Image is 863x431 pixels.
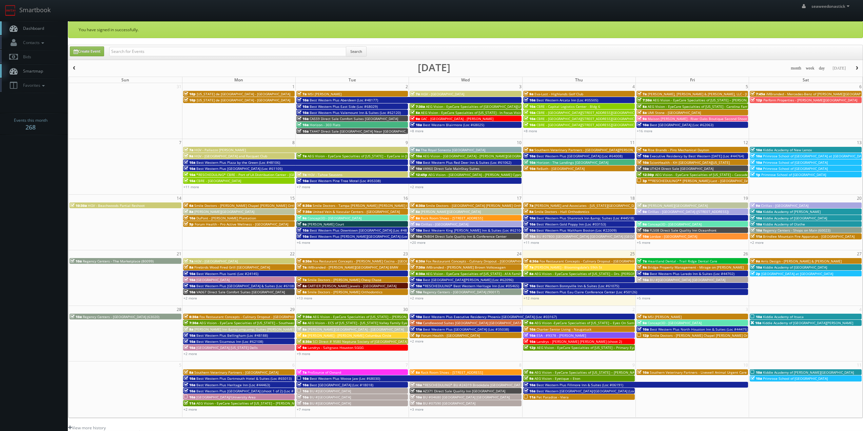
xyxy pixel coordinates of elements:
[763,265,827,270] span: Kiddie Academy of [GEOGRAPHIC_DATA]
[750,209,762,214] span: 10a
[534,265,602,270] span: [PERSON_NAME] - Bloomingdale's 59th St
[536,222,606,227] span: Best Western Gold Poppy Inn (Loc #03153)
[297,259,312,263] span: 6:30a
[410,166,422,171] span: 10a
[297,234,309,239] span: 10a
[297,327,307,332] span: 8a
[310,110,401,115] span: Best Western Plus Valemount Inn & Suites (Loc #62120)
[534,320,647,325] span: AEG Vision -EyeCare Specialties of [US_STATE] – Eyes On Sammamish
[310,122,340,127] span: Horizon - 303 Flats
[637,166,649,171] span: 10a
[196,178,241,183] span: CBRE - [GEOGRAPHIC_DATA]
[426,203,535,208] span: Smile Doctors - [GEOGRAPHIC_DATA] [PERSON_NAME] Orthodontics
[750,216,762,220] span: 10a
[308,277,381,282] span: Smile Doctors - [PERSON_NAME] Chevy Chase
[199,320,326,325] span: AEG Vision - EyeCare Specialties of [US_STATE] – Southwest Orlando Eye Care
[410,265,425,270] span: 7:30a
[750,265,762,270] span: 10a
[750,172,760,177] span: 1p
[423,277,513,282] span: Best [GEOGRAPHIC_DATA][PERSON_NAME] (Loc #62096)
[410,172,427,177] span: 12:45p
[410,104,425,109] span: 7:30a
[184,160,195,165] span: 10a
[534,209,589,214] span: Smile Doctors - Hall Orthodontics
[750,228,762,233] span: 10a
[524,92,533,96] span: 9a
[297,296,312,300] a: +13 more
[410,234,422,239] span: 10a
[184,92,196,96] span: 10p
[648,92,778,96] span: [PERSON_NAME], [PERSON_NAME] & [PERSON_NAME], LLC - [GEOGRAPHIC_DATA]
[648,116,747,121] span: Maison [PERSON_NAME] - River Oaks Boutique Second Shoot
[648,178,753,183] span: **RESCHEDULING** [PERSON_NAME]-Last - [GEOGRAPHIC_DATA]
[750,271,760,276] span: 2p
[763,222,805,227] span: Kiddie Academy of Olathe
[410,271,425,276] span: 8:30a
[70,46,104,56] a: Create Event
[536,228,616,233] span: Best Western Plus Waltham Boston (Loc #22009)
[310,234,423,239] span: Best Western Plus [PERSON_NAME][GEOGRAPHIC_DATA] (Loc #66006)
[536,160,608,165] span: Horizon - The Landings [GEOGRAPHIC_DATA]
[653,98,770,102] span: AEG Vision - EyeCare Specialties of [US_STATE] – [PERSON_NAME] Vision
[423,290,499,294] span: Regency Centers - [GEOGRAPHIC_DATA] (90017)
[196,216,256,220] span: DuPont - [PERSON_NAME] Plantation
[297,122,309,127] span: 10a
[346,46,367,57] button: Search
[410,148,420,152] span: 9a
[197,92,290,96] span: [US_STATE] de [GEOGRAPHIC_DATA] - [GEOGRAPHIC_DATA]
[196,166,282,171] span: Best Western Plus [GEOGRAPHIC_DATA] (Loc #61105)
[184,178,195,183] span: 10a
[410,240,426,245] a: +20 more
[540,259,647,263] span: Fox Restaurant Concepts - Culinary Dropout - [GEOGRAPHIC_DATA]
[761,271,833,276] span: [GEOGRAPHIC_DATA] at [GEOGRAPHIC_DATA]
[637,178,647,183] span: 3p
[184,283,195,288] span: 10a
[811,3,851,9] span: seaweedonastick
[536,216,634,220] span: Best Western Plus Shamrock Inn &amp; Suites (Loc #44518)
[637,148,647,152] span: 1a
[648,104,762,109] span: AEG Vision - EyeCare Specialties of [US_STATE] - Carolina Family Vision
[534,92,583,96] span: Eva-Last - Highlands Golf Club
[650,234,697,239] span: Lordae - [GEOGRAPHIC_DATA]
[410,290,422,294] span: 10a
[637,271,649,276] span: 10a
[637,259,647,263] span: 7a
[750,259,760,263] span: 9a
[184,290,195,294] span: 10a
[750,234,762,239] span: 11a
[536,110,645,115] span: CBRE - [GEOGRAPHIC_DATA][STREET_ADDRESS][GEOGRAPHIC_DATA]
[648,259,717,263] span: Heartland Dental - Trail Ridge Dental Care
[184,314,198,319] span: 6:30a
[637,129,652,133] a: +16 more
[750,314,762,319] span: 10a
[297,178,309,183] span: 10a
[763,228,830,233] span: Regency Centers - Shops on Main (60023)
[648,148,709,152] span: Rise Brands - Pins Mechanical Dayton
[410,277,422,282] span: 10a
[637,277,649,282] span: 10a
[88,203,145,208] span: HGV - Beachwoods Partial Reshoot
[184,216,195,220] span: 10a
[184,271,195,276] span: 10a
[426,265,506,270] span: iMBranded - [PERSON_NAME] Brown Volkswagen
[524,296,539,300] a: +12 more
[310,178,381,183] span: Best Western Pine Tree Motel (Loc #05338)
[637,265,647,270] span: 9a
[761,172,826,177] span: Primrose School of [GEOGRAPHIC_DATA]
[650,228,717,233] span: FL508 Direct Sale Quality Inn Oceanfront
[313,209,400,214] span: United Vein & Vascular Centers - [GEOGRAPHIC_DATA]
[308,222,344,227] span: [PERSON_NAME] Court
[183,296,197,300] a: +2 more
[184,277,195,282] span: 10a
[650,122,713,127] span: Best [GEOGRAPHIC_DATA] (Loc #62063)
[297,184,310,189] a: +7 more
[637,234,649,239] span: 10a
[421,116,493,121] span: GAC - [GEOGRAPHIC_DATA] - [PERSON_NAME]
[648,110,701,115] span: UMI Stone - [GEOGRAPHIC_DATA]
[297,314,312,319] span: 7:30a
[536,116,645,121] span: CBRE - [GEOGRAPHIC_DATA][STREET_ADDRESS][GEOGRAPHIC_DATA]
[297,104,309,109] span: 10a
[637,154,649,158] span: 10a
[763,98,857,102] span: Perform Properties - [PERSON_NAME][GEOGRAPHIC_DATA]
[421,222,468,227] span: Cirillas - [GEOGRAPHIC_DATA]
